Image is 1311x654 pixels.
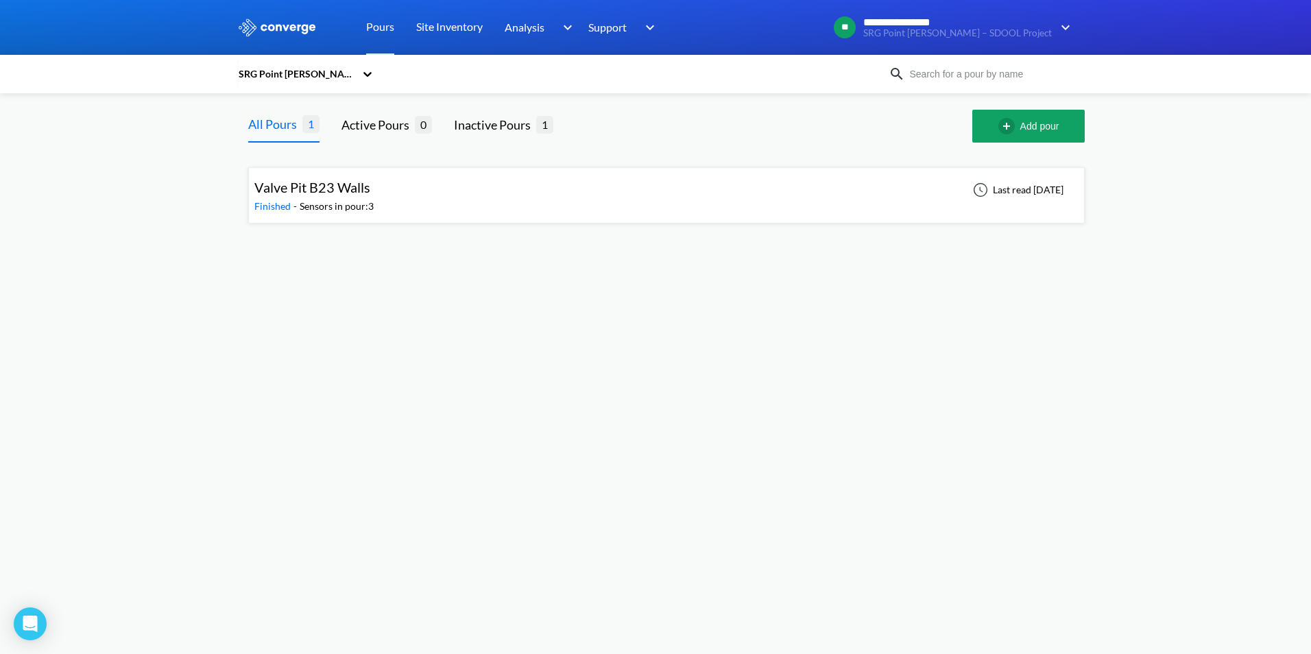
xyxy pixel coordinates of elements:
[454,115,536,134] div: Inactive Pours
[237,66,355,82] div: SRG Point [PERSON_NAME] – SDOOL Project
[536,116,553,133] span: 1
[1052,19,1074,36] img: downArrow.svg
[588,19,627,36] span: Support
[415,116,432,133] span: 0
[341,115,415,134] div: Active Pours
[237,19,317,36] img: logo_ewhite.svg
[293,200,300,212] span: -
[636,19,658,36] img: downArrow.svg
[889,66,905,82] img: icon-search.svg
[905,66,1071,82] input: Search for a pour by name
[14,607,47,640] div: Open Intercom Messenger
[302,115,320,132] span: 1
[248,183,1085,195] a: Valve Pit B23 WallsFinished-Sensors in pour:3Last read [DATE]
[254,179,370,195] span: Valve Pit B23 Walls
[254,200,293,212] span: Finished
[248,114,302,134] div: All Pours
[300,199,374,214] div: Sensors in pour: 3
[554,19,576,36] img: downArrow.svg
[505,19,544,36] span: Analysis
[998,118,1020,134] img: add-circle-outline.svg
[972,110,1085,143] button: Add pour
[965,182,1068,198] div: Last read [DATE]
[863,28,1052,38] span: SRG Point [PERSON_NAME] – SDOOL Project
